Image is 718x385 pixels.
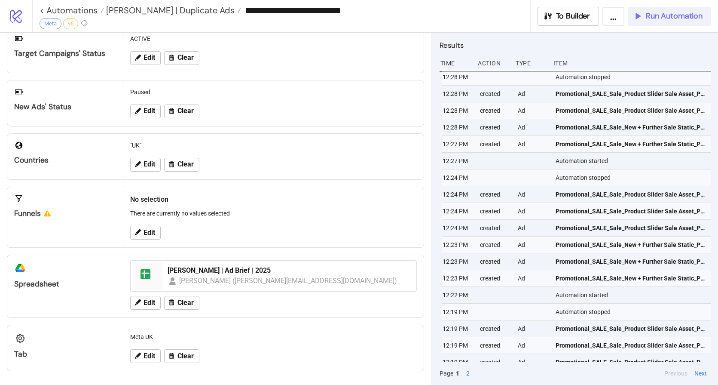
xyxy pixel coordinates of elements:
[14,349,116,359] div: Tab
[556,86,707,102] a: Promotional_SALE_Sale_Product Slider Sale Asset_Polished_Video_20250925_CA
[517,237,549,253] div: Ad
[130,51,161,65] button: Edit
[556,203,707,219] a: Promotional_SALE_Sale_Product Slider Sale Asset_Polished_Video_20250925_US
[477,55,509,71] div: Action
[479,119,511,136] div: created
[479,203,511,219] div: created
[164,349,199,363] button: Clear
[517,186,549,203] div: Ad
[442,304,474,320] div: 12:19 PM
[127,84,420,100] div: Paused
[479,337,511,354] div: created
[479,270,511,286] div: created
[517,220,549,236] div: Ad
[40,6,104,15] a: < Automations
[164,158,199,172] button: Clear
[556,240,707,249] span: Promotional_SALE_Sale_New + Further Sale Static_Polished_Image_20250925_US
[144,54,155,62] span: Edit
[517,270,549,286] div: Ad
[628,7,711,26] button: Run Automation
[442,237,474,253] div: 12:23 PM
[144,352,155,360] span: Edit
[144,107,155,115] span: Edit
[517,203,549,219] div: Ad
[555,169,713,186] div: Automation stopped
[130,226,161,240] button: Edit
[177,107,194,115] span: Clear
[440,40,711,51] h2: Results
[127,329,420,345] div: Meta UK
[555,69,713,85] div: Automation stopped
[442,354,474,370] div: 12:19 PM
[479,136,511,152] div: created
[14,279,116,289] div: Spreadsheet
[440,55,471,71] div: Time
[168,266,411,275] div: [PERSON_NAME] | Ad Brief | 2025
[515,55,547,71] div: Type
[177,299,194,307] span: Clear
[130,105,161,118] button: Edit
[556,106,707,115] span: Promotional_SALE_Sale_Product Slider Sale Asset_Polished_Video_20250925_CA
[517,136,549,152] div: Ad
[556,11,590,21] span: To Builder
[556,206,707,216] span: Promotional_SALE_Sale_Product Slider Sale Asset_Polished_Video_20250925_US
[556,257,707,266] span: Promotional_SALE_Sale_New + Further Sale Static_Polished_Image_20250925_US
[144,229,155,237] span: Edit
[556,89,707,99] span: Promotional_SALE_Sale_Product Slider Sale Asset_Polished_Video_20250925_CA
[556,102,707,119] a: Promotional_SALE_Sale_Product Slider Sale Asset_Polished_Video_20250925_CA
[442,86,474,102] div: 12:28 PM
[479,253,511,270] div: created
[555,304,713,320] div: Automation stopped
[164,51,199,65] button: Clear
[144,160,155,168] span: Edit
[538,7,599,26] button: To Builder
[453,369,462,378] button: 1
[127,137,420,154] div: "UK"
[40,18,61,29] div: Meta
[130,349,161,363] button: Edit
[14,155,116,165] div: Countries
[556,139,707,149] span: Promotional_SALE_Sale_New + Further Sale Static_Polished_Image_20250925_CA
[442,153,474,169] div: 12:27 PM
[179,275,397,286] div: [PERSON_NAME] ([PERSON_NAME][EMAIL_ADDRESS][DOMAIN_NAME])
[442,220,474,236] div: 12:24 PM
[602,7,624,26] button: ...
[556,220,707,236] a: Promotional_SALE_Sale_Product Slider Sale Asset_Polished_Video_20250925_US
[442,136,474,152] div: 12:27 PM
[14,102,116,112] div: New Ads' Status
[556,324,707,333] span: Promotional_SALE_Sale_Product Slider Sale Asset_Polished_Video_20250925_AU
[555,287,713,303] div: Automation started
[14,49,116,59] div: Target Campaigns' Status
[556,337,707,354] a: Promotional_SALE_Sale_Product Slider Sale Asset_Polished_Video_20250925_AU
[556,253,707,270] a: Promotional_SALE_Sale_New + Further Sale Static_Polished_Image_20250925_US
[556,223,707,233] span: Promotional_SALE_Sale_Product Slider Sale Asset_Polished_Video_20250925_US
[442,203,474,219] div: 12:24 PM
[556,270,707,286] a: Promotional_SALE_Sale_New + Further Sale Static_Polished_Image_20250925_US
[556,123,707,132] span: Promotional_SALE_Sale_New + Further Sale Static_Polished_Image_20250925_CA
[442,270,474,286] div: 12:23 PM
[130,194,417,205] h2: No selection
[442,253,474,270] div: 12:23 PM
[556,274,707,283] span: Promotional_SALE_Sale_New + Further Sale Static_Polished_Image_20250925_US
[556,341,707,350] span: Promotional_SALE_Sale_Product Slider Sale Asset_Polished_Video_20250925_AU
[442,119,474,136] div: 12:28 PM
[464,369,472,378] button: 2
[63,18,78,29] div: v6
[692,369,709,378] button: Next
[556,354,707,370] a: Promotional_SALE_Sale_Product Slider Sale Asset_Polished_Video_20250925_AU
[104,6,241,15] a: [PERSON_NAME] | Duplicate Ads
[127,31,420,47] div: ACTIVE
[479,354,511,370] div: created
[517,119,549,136] div: Ad
[440,369,453,378] span: Page
[479,186,511,203] div: created
[556,237,707,253] a: Promotional_SALE_Sale_New + Further Sale Static_Polished_Image_20250925_US
[14,209,116,219] div: Funnels
[517,320,549,337] div: Ad
[479,102,511,119] div: created
[442,186,474,203] div: 12:24 PM
[517,102,549,119] div: Ad
[556,119,707,136] a: Promotional_SALE_Sale_New + Further Sale Static_Polished_Image_20250925_CA
[442,337,474,354] div: 12:19 PM
[479,220,511,236] div: created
